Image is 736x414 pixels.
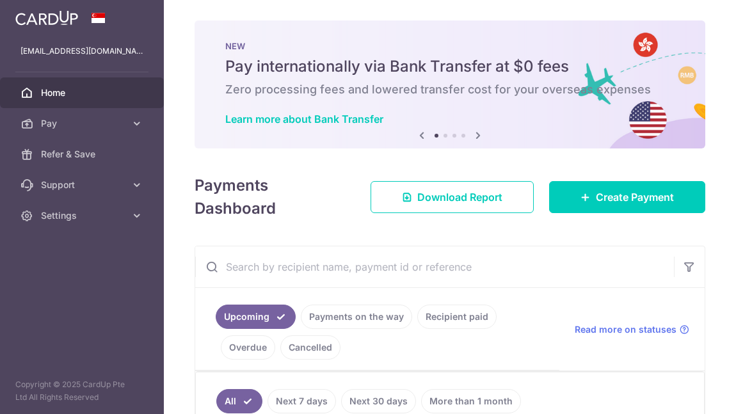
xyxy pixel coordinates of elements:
a: Next 30 days [341,389,416,413]
a: Payments on the way [301,305,412,329]
a: Next 7 days [268,389,336,413]
span: Read more on statuses [575,323,676,336]
a: Upcoming [216,305,296,329]
a: More than 1 month [421,389,521,413]
span: Refer & Save [41,148,125,161]
h6: Zero processing fees and lowered transfer cost for your overseas expenses [225,82,675,97]
a: Read more on statuses [575,323,689,336]
input: Search by recipient name, payment id or reference [195,246,674,287]
span: Settings [41,209,125,222]
a: Recipient paid [417,305,497,329]
a: Overdue [221,335,275,360]
a: Learn more about Bank Transfer [225,113,383,125]
p: [EMAIL_ADDRESS][DOMAIN_NAME] [20,45,143,58]
h5: Pay internationally via Bank Transfer at $0 fees [225,56,675,77]
span: Create Payment [596,189,674,205]
span: Home [41,86,125,99]
p: NEW [225,41,675,51]
a: All [216,389,262,413]
img: CardUp [15,10,78,26]
a: Cancelled [280,335,340,360]
img: Bank transfer banner [195,20,705,148]
a: Download Report [371,181,534,213]
h4: Payments Dashboard [195,174,348,220]
span: Pay [41,117,125,130]
span: Download Report [417,189,502,205]
a: Create Payment [549,181,705,213]
span: Support [41,179,125,191]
